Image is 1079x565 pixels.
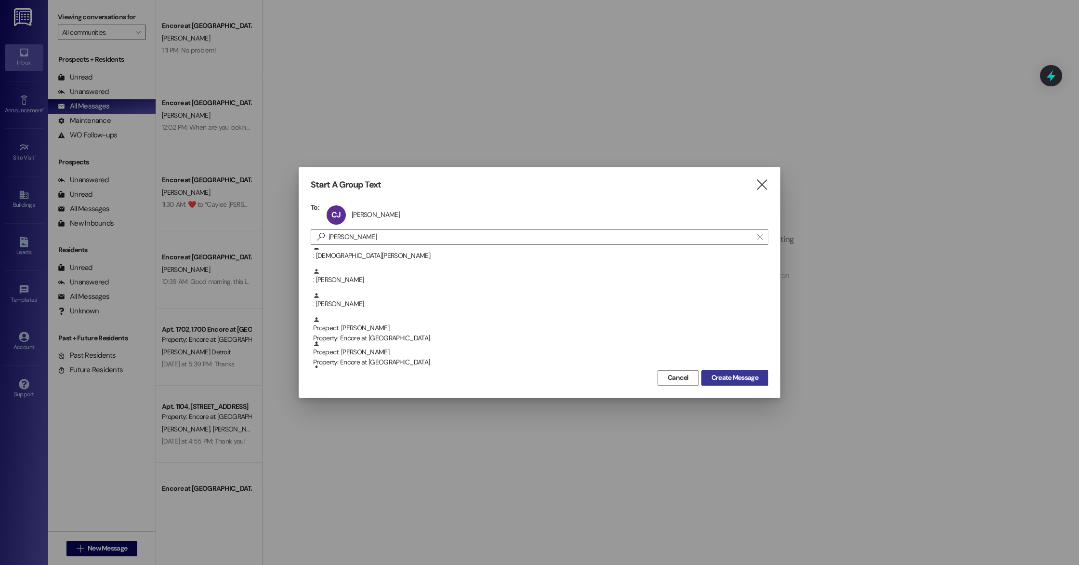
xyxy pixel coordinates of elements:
div: : [PERSON_NAME] [313,292,768,309]
div: : [PERSON_NAME] [311,268,768,292]
div: Property: Encore at [GEOGRAPHIC_DATA] [313,333,768,343]
div: : [PERSON_NAME] [311,292,768,316]
div: : [DEMOGRAPHIC_DATA][PERSON_NAME] [311,244,768,268]
button: Create Message [701,370,768,386]
div: : [PERSON_NAME] [313,268,768,285]
div: Prospect: [PERSON_NAME]Property: Encore at [GEOGRAPHIC_DATA] [311,340,768,364]
span: Create Message [711,373,758,383]
button: Cancel [658,370,699,386]
div: Prospect: [PERSON_NAME] [313,340,768,368]
button: Clear text [752,230,768,244]
i:  [755,180,768,190]
div: [PERSON_NAME] [352,210,400,219]
div: : [DEMOGRAPHIC_DATA][PERSON_NAME] [313,244,768,261]
i:  [757,233,763,241]
h3: To: [311,203,319,212]
h3: Start A Group Text [311,179,381,190]
span: Cancel [668,373,689,383]
input: Search for any contact or apartment [329,230,752,244]
div: Prospect: [PERSON_NAME]Property: Encore at [GEOGRAPHIC_DATA] [311,316,768,340]
div: Property: Encore at [GEOGRAPHIC_DATA] [313,357,768,367]
i:  [313,232,329,242]
span: CJ [331,210,341,220]
div: Prospect: [PERSON_NAME] [313,316,768,344]
div: Prospect: [PERSON_NAME] [313,364,768,392]
div: Prospect: [PERSON_NAME] [311,364,768,389]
